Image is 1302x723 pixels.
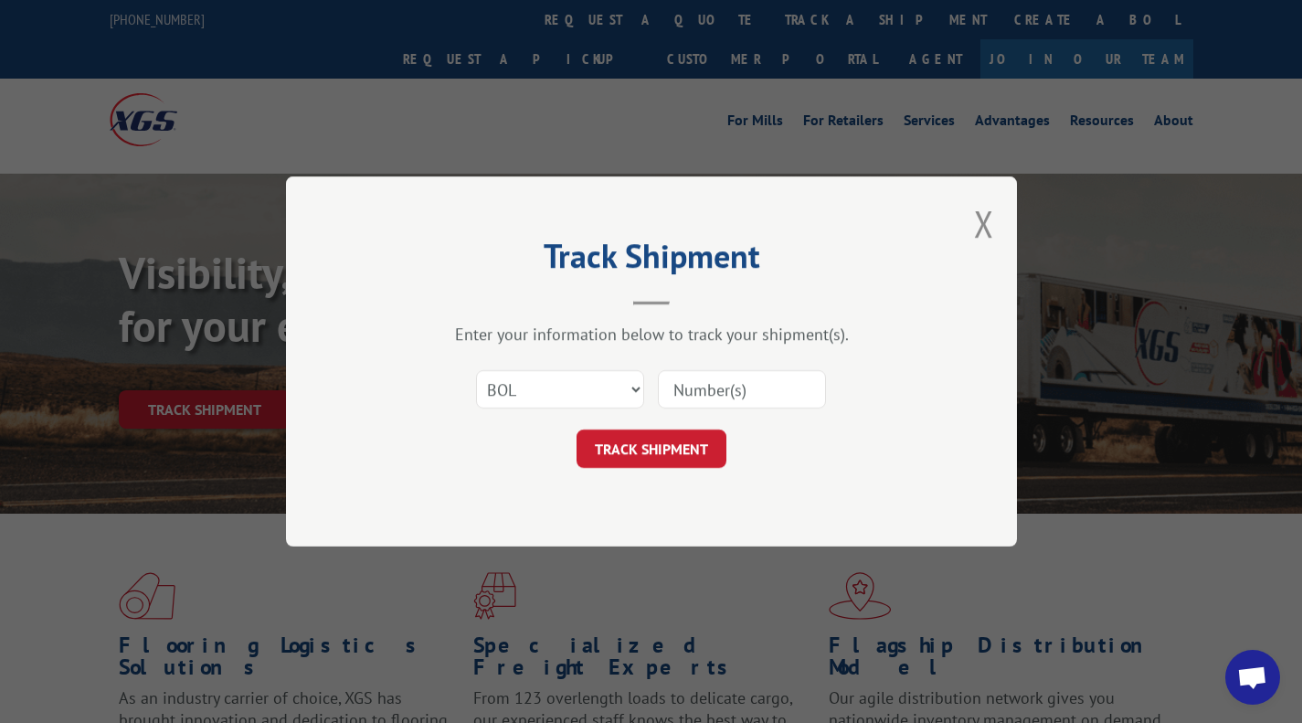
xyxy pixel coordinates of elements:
[1225,650,1280,705] div: Open chat
[658,370,826,409] input: Number(s)
[377,243,926,278] h2: Track Shipment
[377,324,926,345] div: Enter your information below to track your shipment(s).
[974,199,994,248] button: Close modal
[577,430,726,468] button: TRACK SHIPMENT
